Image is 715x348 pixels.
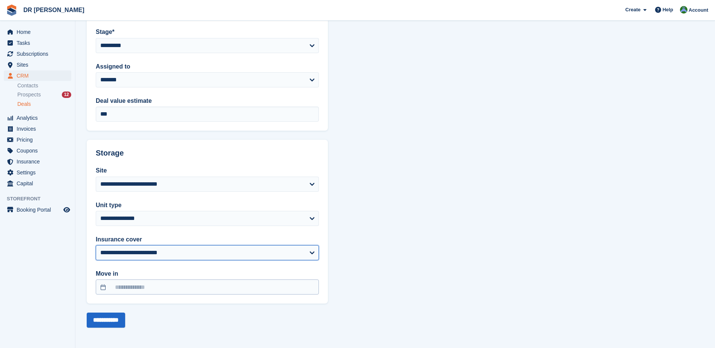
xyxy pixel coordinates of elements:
span: Capital [17,178,62,189]
a: menu [4,49,71,59]
a: Contacts [17,82,71,89]
a: menu [4,145,71,156]
a: menu [4,167,71,178]
span: Prospects [17,91,41,98]
span: Settings [17,167,62,178]
span: Storefront [7,195,75,203]
a: Prospects 12 [17,91,71,99]
h2: Storage [96,149,319,157]
label: Assigned to [96,62,319,71]
span: Subscriptions [17,49,62,59]
span: Coupons [17,145,62,156]
span: Sites [17,60,62,70]
div: 12 [62,92,71,98]
a: menu [4,124,71,134]
a: menu [4,178,71,189]
span: Deals [17,101,31,108]
a: menu [4,38,71,48]
label: Move in [96,269,319,278]
span: Invoices [17,124,62,134]
span: Booking Portal [17,205,62,215]
a: menu [4,60,71,70]
span: CRM [17,70,62,81]
a: menu [4,70,71,81]
a: menu [4,134,71,145]
a: DR [PERSON_NAME] [20,4,87,16]
a: menu [4,205,71,215]
span: Account [689,6,708,14]
a: menu [4,113,71,123]
span: Insurance [17,156,62,167]
label: Insurance cover [96,235,319,244]
label: Stage* [96,27,319,37]
a: Preview store [62,205,71,214]
a: menu [4,27,71,37]
span: Home [17,27,62,37]
a: menu [4,156,71,167]
span: Create [625,6,640,14]
span: Tasks [17,38,62,48]
label: Deal value estimate [96,96,319,105]
label: Site [96,166,319,175]
span: Analytics [17,113,62,123]
label: Unit type [96,201,319,210]
img: stora-icon-8386f47178a22dfd0bd8f6a31ec36ba5ce8667c1dd55bd0f319d3a0aa187defe.svg [6,5,17,16]
a: Deals [17,100,71,108]
span: Help [663,6,673,14]
img: Alice Stanley [680,6,687,14]
span: Pricing [17,134,62,145]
